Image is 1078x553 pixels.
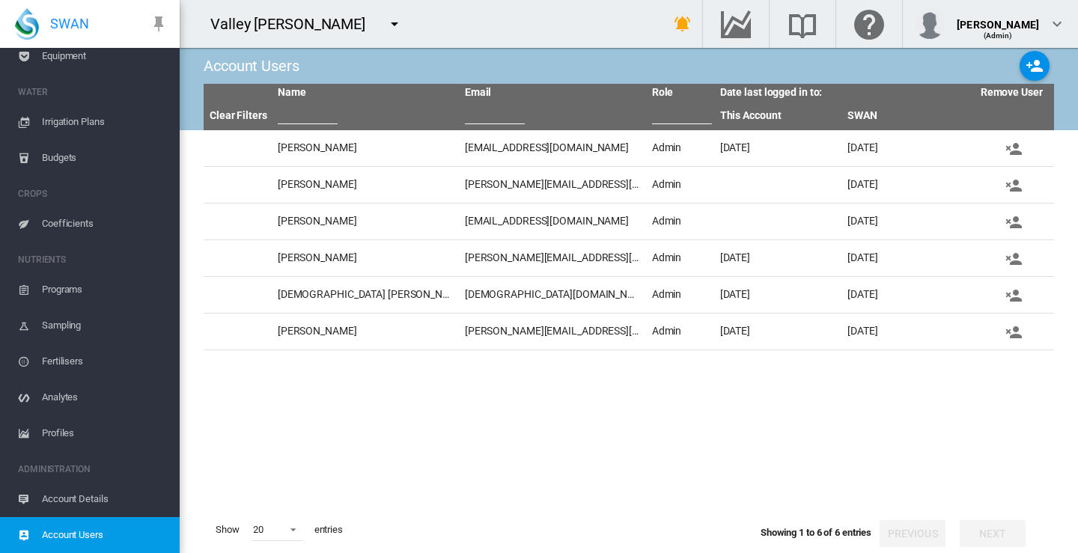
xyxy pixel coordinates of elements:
span: Account Users [42,517,168,553]
span: Profiles [42,415,168,451]
span: Show [210,517,246,543]
td: Admin [646,277,714,313]
md-icon: icon-menu-down [386,15,404,33]
md-icon: icon-account-remove [1005,250,1023,268]
span: Fertilisers [42,343,168,379]
button: Remove user from this account [981,171,1047,198]
div: 20 [253,524,264,535]
div: Valley [PERSON_NAME] [210,13,379,34]
md-icon: icon-account-remove [1005,213,1023,231]
td: Admin [646,240,714,276]
span: Account Details [42,481,168,517]
div: [PERSON_NAME] [957,11,1039,26]
div: Account Users [204,55,299,76]
tr: [DEMOGRAPHIC_DATA] [PERSON_NAME] [DEMOGRAPHIC_DATA][DOMAIN_NAME][EMAIL_ADDRESS][DOMAIN_NAME] Admi... [204,277,1054,314]
md-icon: icon-account-plus [1026,57,1044,75]
td: [DATE] [841,240,969,276]
td: [DATE] [841,167,969,203]
md-icon: icon-bell-ring [674,15,692,33]
span: WATER [18,80,168,104]
a: Email [465,86,492,98]
td: Admin [646,314,714,349]
tr: [PERSON_NAME] [EMAIL_ADDRESS][DOMAIN_NAME] Admin [DATE] Remove user from this account [204,204,1054,240]
span: ADMINISTRATION [18,457,168,481]
td: [PERSON_NAME] [272,130,459,166]
img: profile.jpg [915,9,945,39]
td: [DEMOGRAPHIC_DATA][DOMAIN_NAME][EMAIL_ADDRESS][DOMAIN_NAME] [459,277,646,313]
td: [DATE] [841,204,969,239]
td: [PERSON_NAME] [272,314,459,349]
button: icon-menu-down [380,9,409,39]
span: Showing 1 to 6 of 6 entries [761,527,871,538]
span: NUTRIENTS [18,248,168,272]
td: [DATE] [841,130,969,166]
tr: [PERSON_NAME] [PERSON_NAME][EMAIL_ADDRESS][DOMAIN_NAME] Admin [DATE] [DATE] Remove user from this... [204,240,1054,277]
md-icon: Click here for help [851,15,887,33]
td: [PERSON_NAME] [272,204,459,239]
td: [DATE] [714,277,841,313]
span: entries [308,517,349,543]
tr: [PERSON_NAME] [PERSON_NAME][EMAIL_ADDRESS][DOMAIN_NAME] Admin [DATE] [DATE] Remove user from this... [204,314,1054,350]
span: Analytes [42,379,168,415]
img: SWAN-Landscape-Logo-Colour-drop.png [15,8,39,40]
td: Admin [646,130,714,166]
md-icon: icon-account-remove [1005,323,1023,341]
span: Budgets [42,140,168,176]
a: Name [278,86,306,98]
td: [PERSON_NAME] [272,167,459,203]
button: Remove user from this account [981,318,1047,345]
button: Remove user from this account [981,135,1047,162]
td: [PERSON_NAME][EMAIL_ADDRESS][PERSON_NAME][DOMAIN_NAME] [459,167,646,203]
md-icon: Search the knowledge base [785,15,820,33]
td: [DEMOGRAPHIC_DATA] [PERSON_NAME] [272,277,459,313]
button: Add new user to this account [1020,51,1050,81]
td: [DATE] [714,240,841,276]
td: [DATE] [841,314,969,349]
a: SWAN [847,109,877,121]
md-icon: icon-chevron-down [1048,15,1066,33]
a: Role [652,86,674,98]
button: Remove user from this account [981,281,1047,308]
md-icon: icon-pin [150,15,168,33]
span: (Admin) [984,31,1013,40]
md-icon: icon-account-remove [1005,140,1023,158]
span: Programs [42,272,168,308]
span: SWAN [50,14,89,33]
span: Coefficients [42,206,168,242]
button: Remove user from this account [981,245,1047,272]
a: This Account [720,109,782,121]
a: Clear Filters [210,109,267,121]
td: [DATE] [841,277,969,313]
td: [PERSON_NAME] [272,240,459,276]
md-icon: icon-account-remove [1005,287,1023,305]
span: Equipment [42,38,168,74]
tr: [PERSON_NAME] [PERSON_NAME][EMAIL_ADDRESS][PERSON_NAME][DOMAIN_NAME] Admin [DATE] Remove user fro... [204,167,1054,204]
td: Admin [646,204,714,239]
td: Admin [646,167,714,203]
button: Remove user from this account [981,208,1047,235]
tr: [PERSON_NAME] [EMAIL_ADDRESS][DOMAIN_NAME] Admin [DATE] [DATE] Remove user from this account [204,130,1054,167]
span: CROPS [18,182,168,206]
button: icon-bell-ring [668,9,698,39]
th: Remove User [969,84,1054,102]
button: Previous [880,520,945,547]
td: [EMAIL_ADDRESS][DOMAIN_NAME] [459,204,646,239]
td: [PERSON_NAME][EMAIL_ADDRESS][DOMAIN_NAME] [459,240,646,276]
td: [EMAIL_ADDRESS][DOMAIN_NAME] [459,130,646,166]
td: [PERSON_NAME][EMAIL_ADDRESS][DOMAIN_NAME] [459,314,646,349]
span: Sampling [42,308,168,343]
md-icon: Go to the Data Hub [718,15,754,33]
md-icon: icon-account-remove [1005,177,1023,195]
span: Irrigation Plans [42,104,168,140]
td: [DATE] [714,314,841,349]
td: [DATE] [714,130,841,166]
button: Next [960,520,1026,547]
th: Date last logged in to: [714,84,969,102]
